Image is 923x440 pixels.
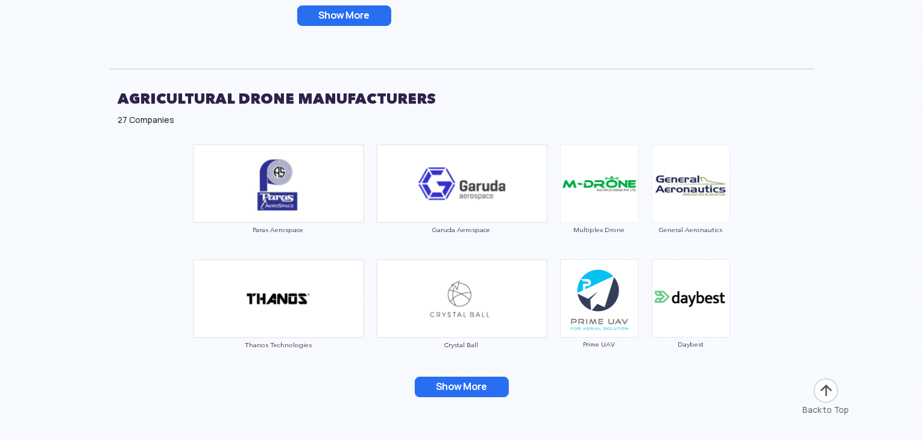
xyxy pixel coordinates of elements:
a: Thanos Technologies [193,292,364,348]
span: General Aeronautics [651,226,731,233]
a: Crystal Ball [376,292,547,348]
div: Back to Top [803,404,849,416]
a: Prime UAV [559,292,639,348]
img: ic_multiplex.png [560,145,638,223]
span: Prime UAV [559,341,639,348]
a: Paras Aerospace [193,178,364,234]
span: Daybest [651,341,731,348]
a: Daybest [651,292,731,348]
img: ic_crystalball_double.png [376,259,547,338]
span: Crystal Ball [376,341,547,348]
img: ic_arrow-up.png [813,377,839,404]
img: ic_primeuav.png [560,259,638,338]
img: ic_paras_double.png [193,144,364,223]
button: Show More [297,5,391,26]
a: General Aeronautics [651,178,731,233]
button: Show More [415,377,509,397]
a: Multiplex Drone [559,178,639,233]
img: ic_general.png [652,145,730,223]
a: Garuda Aerospace [376,178,547,234]
span: Multiplex Drone [559,226,639,233]
span: Thanos Technologies [193,341,364,348]
img: ic_thanos_double.png [193,259,364,338]
span: Paras Aerospace [193,226,364,233]
div: 27 Companies [118,114,805,126]
img: ic_garuda_eco.png [376,144,547,223]
h2: AGRICULTURAL DRONE MANUFACTURERS [118,84,805,114]
img: ic_daybest.png [652,259,730,338]
span: Garuda Aerospace [376,226,547,233]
